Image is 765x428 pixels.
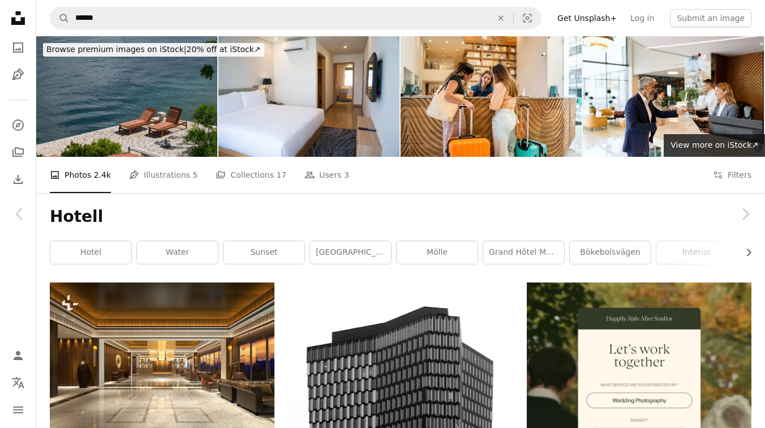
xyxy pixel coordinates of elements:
a: Illustrations 5 [129,157,197,193]
form: Find visuals sitewide [50,7,541,29]
a: hotel [50,241,131,264]
a: View more on iStock↗ [664,134,765,157]
img: Receptionist talking customers at hotel lobby [401,36,582,157]
span: Browse premium images on iStock | [46,45,186,54]
a: interior [656,241,737,264]
a: Explore [7,114,29,136]
a: Collections 17 [216,157,286,193]
a: mölle [397,241,478,264]
a: Users 3 [304,157,349,193]
span: 5 [193,169,198,181]
a: bökebolsvägen [570,241,651,264]
a: sunset [224,241,304,264]
a: Get Unsplash+ [551,9,624,27]
a: Photos [7,36,29,59]
a: Log in / Sign up [7,344,29,367]
div: 20% off at iStock ↗ [43,43,264,57]
a: Collections [7,141,29,164]
a: Next [725,160,765,268]
button: Submit an image [670,9,751,27]
span: 3 [344,169,349,181]
button: Menu [7,399,29,421]
h1: Hotell [50,207,751,227]
button: Clear [488,7,513,29]
span: View more on iStock ↗ [671,140,758,149]
a: grand hôtel mölle [483,241,564,264]
span: 17 [276,169,286,181]
img: Man paying something with a credit card at the hotel reception [583,36,764,157]
a: [GEOGRAPHIC_DATA] [310,241,391,264]
a: water [137,241,218,264]
a: 3d render of luxury hotel lobby and reception [50,362,274,372]
button: Search Unsplash [50,7,70,29]
a: Illustrations [7,63,29,86]
button: Filters [713,157,751,193]
button: Visual search [514,7,541,29]
img: Private beach villa, blue sea and beach chairs, stock photo [36,36,217,157]
img: Small hotel room interior with double bed and bathroom [218,36,399,157]
button: Language [7,371,29,394]
a: Log in [624,9,661,27]
a: Browse premium images on iStock|20% off at iStock↗ [36,36,271,63]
